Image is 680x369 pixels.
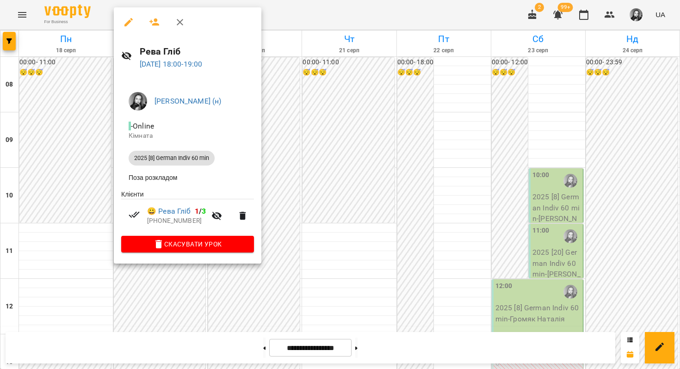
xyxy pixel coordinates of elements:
h6: Рева Гліб [140,44,254,59]
li: Поза розкладом [121,169,254,186]
button: Скасувати Урок [121,236,254,252]
img: 9e1ebfc99129897ddd1a9bdba1aceea8.jpg [129,92,147,111]
ul: Клієнти [121,190,254,236]
a: 😀 Рева Гліб [147,206,191,217]
p: Кімната [129,131,247,141]
a: [DATE] 18:00-19:00 [140,60,203,68]
a: [PERSON_NAME] (н) [155,97,222,105]
svg: Візит сплачено [129,209,140,220]
span: Скасувати Урок [129,239,247,250]
span: 3 [202,207,206,215]
span: 1 [195,207,199,215]
span: - Online [129,122,156,130]
p: [PHONE_NUMBER] [147,216,206,226]
span: 2025 [8] German Indiv 60 min [129,154,215,162]
b: / [195,207,206,215]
